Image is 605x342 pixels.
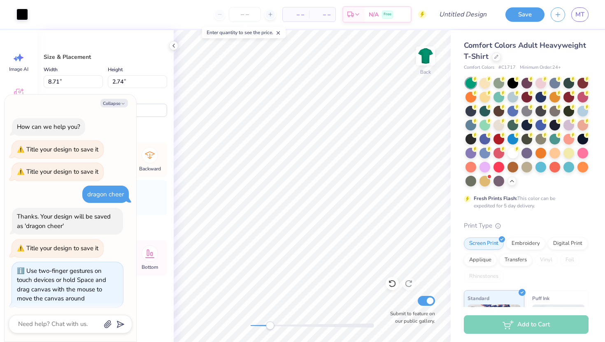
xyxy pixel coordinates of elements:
span: N/A [369,10,379,19]
div: Digital Print [548,237,588,250]
div: Screen Print [464,237,504,250]
span: – – [288,10,304,19]
span: Comfort Colors Adult Heavyweight T-Shirt [464,40,586,61]
label: Height [108,65,123,74]
div: Accessibility label [266,321,274,330]
input: – – [229,7,261,22]
span: MT [575,10,584,19]
a: MT [571,7,589,22]
label: Rotate [108,93,122,103]
div: Rhinestones [464,270,504,283]
img: Back [417,48,434,64]
div: dragon cheer [87,190,124,198]
label: Submit to feature on our public gallery. [386,310,435,325]
span: Free [384,12,391,17]
div: This color can be expedited for 5 day delivery. [474,195,575,209]
div: Enter quantity to see the price. [202,27,286,38]
div: Vinyl [535,254,558,266]
div: Title your design to save it [26,244,98,252]
span: Comfort Colors [464,64,494,71]
label: Width [44,65,58,74]
span: Bottom [142,264,158,270]
div: Transfers [499,254,532,266]
label: Distance from Collar [44,93,88,103]
span: Minimum Order: 24 + [520,64,561,71]
span: Standard [468,294,489,302]
button: Collapse [100,99,128,107]
strong: Fresh Prints Flash: [474,195,517,202]
input: Untitled Design [433,6,493,23]
div: Thanks. Your design will be saved as 'dragon cheer' [17,212,111,230]
div: Use two-finger gestures on touch devices or hold Space and drag canvas with the mouse to move the... [17,267,106,303]
button: Save [505,7,544,22]
div: Embroidery [506,237,545,250]
div: How can we help you? [17,123,80,131]
span: – – [314,10,330,19]
span: # C1717 [498,64,516,71]
span: Image AI [9,66,28,72]
div: Print Type [464,221,589,230]
div: Back [420,68,431,76]
div: Applique [464,254,497,266]
div: Size & Placement [44,53,167,61]
div: Foil [560,254,579,266]
span: Puff Ink [532,294,549,302]
div: Title your design to save it [26,168,98,176]
span: Backward [139,165,161,172]
div: Title your design to save it [26,145,98,154]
